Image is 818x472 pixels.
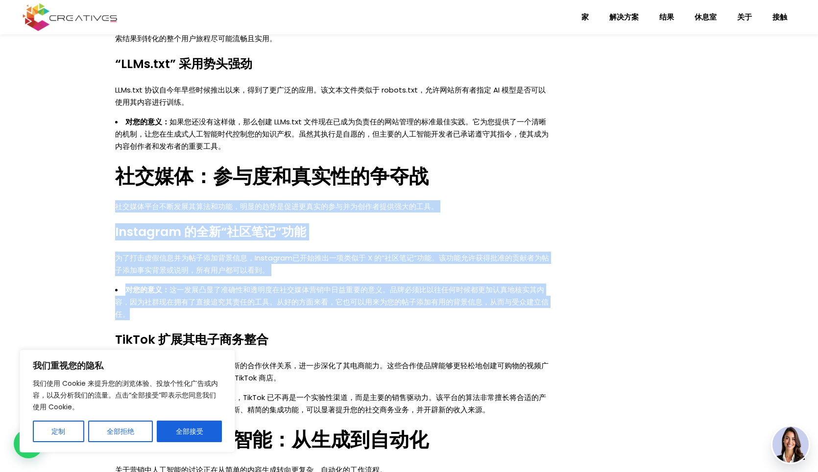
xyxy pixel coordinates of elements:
button: 全部接受 [157,421,222,442]
font: 如果您还没有这样做，那么创建 LLMs.txt 文件现在已成为负责任的网站管理的标准最佳实践。它为您提供了一个清晰的机制，让您在生成式人工智能时代控制您的知识产权。虽然其执行是自愿的，但主要的人... [115,117,549,151]
div: 我们重视您的隐私 [20,350,235,452]
font: 全部拒绝 [107,426,134,436]
font: LLMs.txt 协议自今年早些时候推出以来，得到了更广泛的应用。该文本文件类似于 robots.txt，允许网站所有者指定 AI 模型是否可以使用其内容进行训练。 [115,85,546,107]
img: 创意 [21,2,120,32]
font: 为了打击虚假信息并为帖子添加背景信息， [115,253,255,263]
font: 我们使用 Cookie 来提升您的浏览体验、投放个性化广告或内容，以及分析我们的流量。点击“全部接受”即表示您同意我们使用 Cookie。 [33,378,218,412]
font: 家 [581,12,589,22]
font: 解决方案 [609,12,639,22]
font: TikTok 扩展其电子商务整合 [115,331,268,348]
font: 已开始推出一项类似于 X 的“社区笔记”功能。该功能允许获得批准的贡献者为帖子添加事实背景或说明，所有用户都可以看到。 [115,253,549,275]
font: 对您的意义： [125,117,169,127]
font: 我们重视您的隐私 [33,359,103,372]
font: “LLMs.txt” 采用势头强劲 [115,55,252,72]
font: 社交媒体：参与度和真实性的争夺战 [115,163,429,190]
a: 接触 [762,4,797,30]
button: 全部拒绝 [88,421,153,442]
a: 关于 [727,4,762,30]
font: 这一发展凸显了准确性和透明度在社交媒体营销中日益重要的意义。品牌必须比以往任何时候都更加认真地核实其内容，因为社群现在拥有了直接追究其责任的工具。从好的方面来看，它也可以用来为您的帖子添加有用的... [115,284,549,319]
font: 如果您从事电商行业，TikTok 已不再是一个实验性渠道，而是主要的销售驱动力。该平台的算法非常擅长将合适的产品展示给感兴趣的用户。利用这些全新、精简的集成功能，可以显著提升您的社交商务业务，并... [115,392,546,415]
font: 休息室 [695,12,717,22]
a: 结果 [649,4,684,30]
a: 家 [571,4,599,30]
img: 代理人 [772,426,809,463]
font: 接触 [772,12,787,22]
font: 对您的意义： [125,284,169,295]
font: 结果 [659,12,674,22]
font: 宣布与多家主流电商平台建立新的合作伙伴关系，进一步深化了其电商能力。这些合作使品牌能够更轻松地创建可购物的视频广告，并直接从其现有的电商平台管理 TikTok 商店。 [115,360,549,383]
font: 营销中的人工智能：从生成到自动化 [115,426,429,453]
font: Instagram 的全新“社区笔记”功能 [115,223,306,240]
font: 社交媒体平台不断发展其算法和功能，明显的趋势是促进更真实的参与并为创作者提供强大的工具。 [115,201,438,212]
font: 定制 [51,426,65,436]
font: 关于 [737,12,752,22]
a: 休息室 [684,4,727,30]
button: 定制 [33,421,84,442]
a: Instagram [255,253,292,263]
font: 仅仅拥有一篇写得好的博客文章已经远远不够。谷歌越来越关注用户浏览网站、查找相关问题答案以及完成任务的便捷程度。据报道，导航混乱、弹出窗口干扰以及加载速度缓慢的网站正在产生负面影响。关键在于投资搜... [115,9,544,44]
font: 全部接受 [176,426,203,436]
a: 解决方案 [599,4,649,30]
